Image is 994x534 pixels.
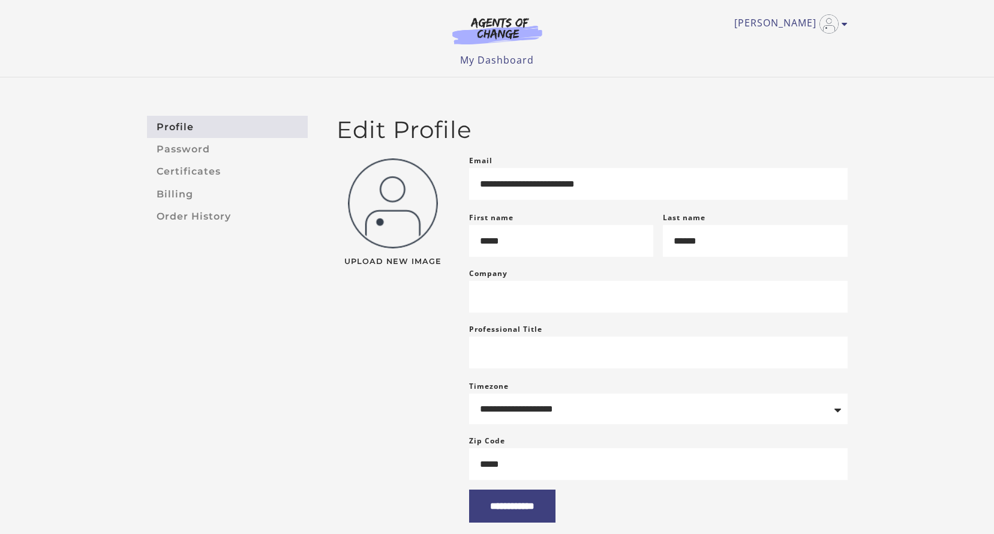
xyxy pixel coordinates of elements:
a: Certificates [147,161,308,183]
label: Last name [663,212,705,223]
span: Upload New Image [337,258,450,266]
a: Order History [147,205,308,227]
label: Professional Title [469,322,542,337]
label: Company [469,266,507,281]
a: Password [147,138,308,160]
h2: Edit Profile [337,116,848,144]
a: Toggle menu [734,14,842,34]
a: My Dashboard [460,53,534,67]
label: Timezone [469,381,509,391]
label: Zip Code [469,434,505,448]
a: Profile [147,116,308,138]
img: Agents of Change Logo [440,17,555,44]
label: Email [469,154,493,168]
a: Billing [147,183,308,205]
label: First name [469,212,513,223]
